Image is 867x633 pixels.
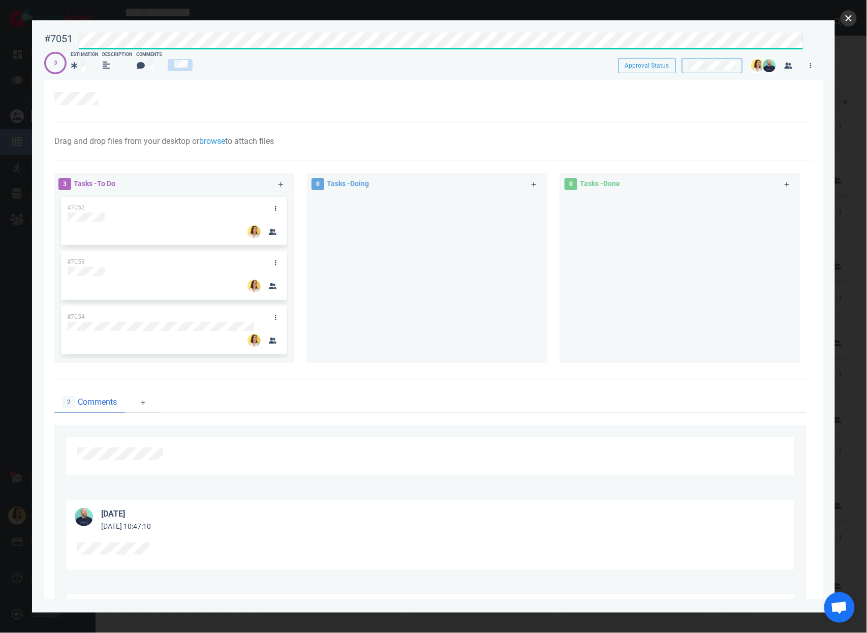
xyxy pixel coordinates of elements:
span: #7052 [67,204,85,211]
a: browse [199,136,225,146]
div: Comments [136,51,162,58]
span: to attach files [225,136,274,146]
span: Tasks - Done [580,179,620,188]
img: 26 [751,59,764,72]
span: 3 [58,178,71,190]
span: Comments [78,396,117,408]
img: 26 [247,334,261,347]
span: 2 [63,396,75,408]
button: close [841,10,857,26]
img: 26 [247,280,261,293]
span: Tasks - To Do [74,179,115,188]
span: #7054 [67,313,85,320]
span: #7053 [67,258,85,265]
span: Drag and drop files from your desktop or [54,136,199,146]
div: Ouvrir le chat [824,592,855,623]
div: [DATE] [101,508,125,520]
img: 26 [763,59,776,72]
button: Approval Status [618,58,676,73]
small: [DATE] 10:47:10 [101,522,151,530]
div: #7051 [44,33,73,45]
img: 36 [75,508,93,526]
span: Tasks - Doing [327,179,369,188]
span: 0 [312,178,324,190]
div: 3 [54,59,57,68]
div: Estimation [71,51,98,58]
img: 26 [247,225,261,238]
span: 0 [565,178,577,190]
div: Description [102,51,132,58]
